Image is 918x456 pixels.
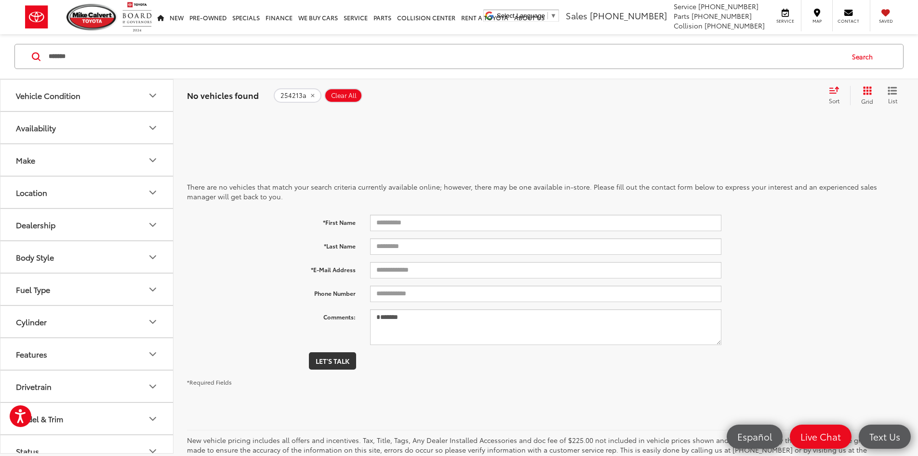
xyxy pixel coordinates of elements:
[147,284,159,295] div: Fuel Type
[147,154,159,166] div: Make
[796,430,846,442] span: Live Chat
[16,188,47,197] div: Location
[16,91,80,100] div: Vehicle Condition
[147,413,159,425] div: Model & Trim
[0,371,174,402] button: DrivetrainDrivetrain
[180,286,363,298] label: Phone Number
[48,45,843,68] input: Search by Make, Model, or Keyword
[180,215,363,227] label: *First Name
[843,44,887,69] button: Search
[859,425,911,449] a: Text Us
[147,348,159,360] div: Features
[0,306,174,337] button: CylinderCylinder
[829,97,839,105] span: Sort
[566,9,587,22] span: Sales
[147,381,159,392] div: Drivetrain
[550,12,557,19] span: ▼
[888,97,897,105] span: List
[674,21,703,30] span: Collision
[732,430,777,442] span: Español
[0,209,174,240] button: DealershipDealership
[16,382,52,391] div: Drivetrain
[865,430,905,442] span: Text Us
[67,4,118,30] img: Mike Calvert Toyota
[147,122,159,134] div: Availability
[274,88,321,103] button: remove 254213a
[0,403,174,434] button: Model & TrimModel & Trim
[147,187,159,198] div: Location
[705,21,765,30] span: [PHONE_NUMBER]
[147,219,159,231] div: Dealership
[0,338,174,370] button: FeaturesFeatures
[16,220,55,229] div: Dealership
[187,378,232,386] small: *Required Fields
[0,274,174,305] button: Fuel TypeFuel Type
[309,352,356,370] button: Let's Talk
[280,92,306,99] span: 254213a
[0,112,174,143] button: AvailabilityAvailability
[16,446,39,456] div: Status
[180,262,363,274] label: *E-Mail Address
[147,90,159,101] div: Vehicle Condition
[324,88,362,103] button: Clear All
[880,86,905,105] button: List View
[727,425,783,449] a: Español
[0,144,174,176] button: MakeMake
[16,317,47,326] div: Cylinder
[180,309,363,321] label: Comments:
[692,11,752,21] span: [PHONE_NUMBER]
[861,97,873,105] span: Grid
[698,1,758,11] span: [PHONE_NUMBER]
[790,425,851,449] a: Live Chat
[674,11,690,21] span: Parts
[590,9,667,22] span: [PHONE_NUMBER]
[16,285,50,294] div: Fuel Type
[147,316,159,328] div: Cylinder
[187,182,905,201] p: There are no vehicles that match your search criteria currently available online; however, there ...
[0,241,174,273] button: Body StyleBody Style
[16,123,56,132] div: Availability
[674,1,696,11] span: Service
[806,18,827,24] span: Map
[187,89,259,101] span: No vehicles found
[16,414,63,423] div: Model & Trim
[838,18,859,24] span: Contact
[147,251,159,263] div: Body Style
[0,177,174,208] button: LocationLocation
[824,86,850,105] button: Select sort value
[774,18,796,24] span: Service
[0,80,174,111] button: Vehicle ConditionVehicle Condition
[16,349,47,359] div: Features
[331,92,357,99] span: Clear All
[875,18,896,24] span: Saved
[16,252,54,262] div: Body Style
[16,155,35,165] div: Make
[850,86,880,105] button: Grid View
[180,238,363,250] label: *Last Name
